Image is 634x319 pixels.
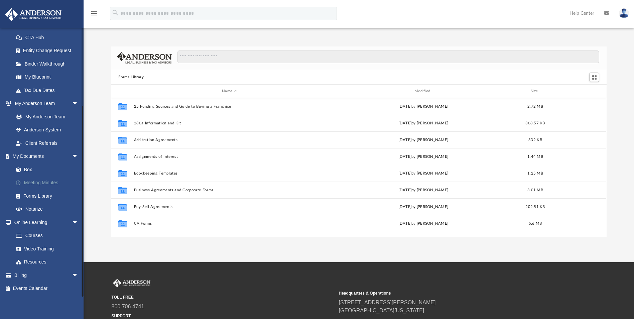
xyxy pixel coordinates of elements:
[527,155,543,158] span: 1.44 MB
[72,97,85,111] span: arrow_drop_down
[527,188,543,192] span: 3.01 MB
[9,136,85,150] a: Client Referrals
[9,44,89,58] a: Entity Change Request
[112,313,334,319] small: SUPPORT
[134,205,325,209] button: Buy-Sell Agreements
[328,187,519,193] div: [DATE] by [PERSON_NAME]
[339,290,561,296] small: Headquarters & Operations
[134,188,325,192] button: Business Agreements and Corporate Forms
[328,137,519,143] div: [DATE] by [PERSON_NAME]
[526,205,545,209] span: 202.51 KB
[9,84,89,97] a: Tax Due Dates
[9,31,89,44] a: CTA Hub
[134,154,325,159] button: Assignments of Interest
[112,9,119,16] i: search
[529,138,542,142] span: 332 KB
[527,172,543,175] span: 1.25 MB
[177,50,599,63] input: Search files and folders
[9,71,85,84] a: My Blueprint
[114,88,131,94] div: id
[72,269,85,282] span: arrow_drop_down
[339,308,424,313] a: [GEOGRAPHIC_DATA][US_STATE]
[529,222,542,225] span: 5.6 MB
[328,154,519,160] div: [DATE] by [PERSON_NAME]
[72,216,85,229] span: arrow_drop_down
[3,8,64,21] img: Anderson Advisors Platinum Portal
[112,279,152,288] img: Anderson Advisors Platinum Portal
[328,104,519,110] div: [DATE] by [PERSON_NAME]
[5,269,89,282] a: Billingarrow_drop_down
[328,221,519,227] div: [DATE] by [PERSON_NAME]
[9,255,85,269] a: Resources
[134,171,325,176] button: Bookkeeping Templates
[9,123,85,137] a: Anderson System
[339,300,436,305] a: [STREET_ADDRESS][PERSON_NAME]
[134,104,325,109] button: 25 Funding Sources and Guide to Buying a Franchise
[112,294,334,300] small: TOLL FREE
[9,242,82,255] a: Video Training
[9,163,85,176] a: Box
[9,110,82,123] a: My Anderson Team
[9,229,85,242] a: Courses
[328,171,519,177] div: [DATE] by [PERSON_NAME]
[5,150,89,163] a: My Documentsarrow_drop_down
[134,121,325,125] button: 280a Information and Kit
[72,150,85,164] span: arrow_drop_down
[90,13,98,17] a: menu
[112,304,144,309] a: 800.706.4741
[5,216,85,229] a: Online Learningarrow_drop_down
[5,282,89,295] a: Events Calendar
[9,203,89,216] a: Notarize
[134,221,325,226] button: CA Forms
[328,88,519,94] div: Modified
[111,98,606,236] div: grid
[90,9,98,17] i: menu
[5,97,85,110] a: My Anderson Teamarrow_drop_down
[118,74,144,80] button: Forms Library
[134,88,325,94] div: Name
[328,120,519,126] div: [DATE] by [PERSON_NAME]
[9,189,85,203] a: Forms Library
[134,138,325,142] button: Arbitration Agreements
[9,57,89,71] a: Binder Walkthrough
[9,176,89,190] a: Meeting Minutes
[328,204,519,210] div: [DATE] by [PERSON_NAME]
